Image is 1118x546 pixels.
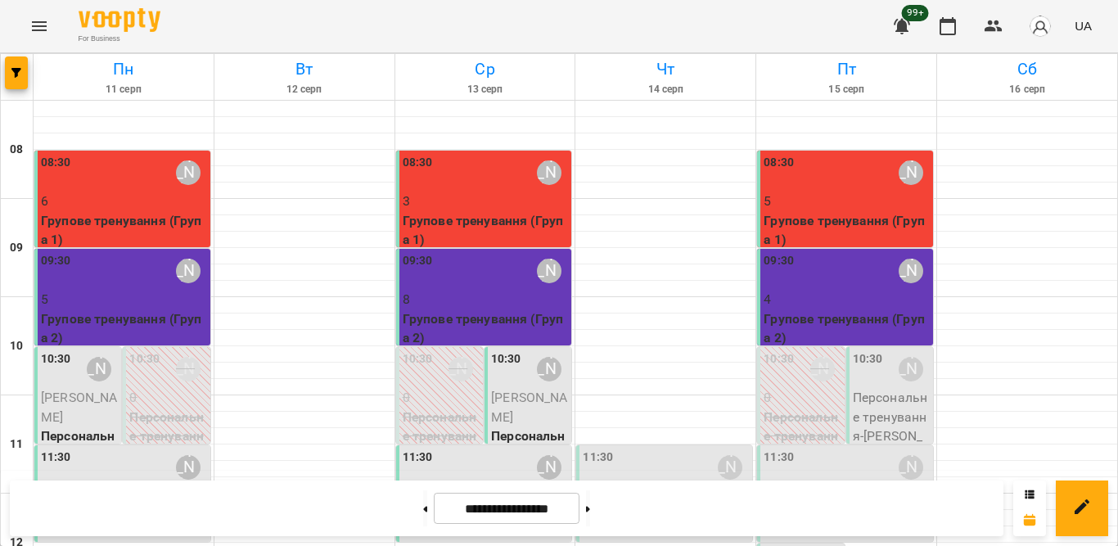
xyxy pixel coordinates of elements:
p: 8 [403,290,569,309]
div: Тетяна Орешко-Кушнір [899,455,923,480]
p: 0 [764,388,841,408]
p: 6 [41,192,207,211]
p: Групове тренування (Група 1) [403,211,569,250]
label: 11:30 [41,449,71,467]
label: 10:30 [853,350,883,368]
label: 10:30 [41,350,71,368]
button: Menu [20,7,59,46]
h6: 12 серп [217,82,392,97]
label: 08:30 [403,154,433,172]
h6: 11 [10,435,23,453]
p: 5 [41,290,207,309]
p: 3 [403,192,569,211]
p: Персональне тренування ([PERSON_NAME]) [403,408,480,485]
h6: Ср [398,56,573,82]
h6: Чт [578,56,753,82]
span: 99+ [902,5,929,21]
div: Тетяна Орешко-Кушнір [176,455,201,480]
img: avatar_s.png [1029,15,1052,38]
div: Тетяна Орешко-Кушнір [87,357,111,381]
p: 0 [129,388,206,408]
label: 10:30 [129,350,160,368]
div: Тетяна Орешко-Кушнір [176,259,201,283]
span: [PERSON_NAME] [41,390,117,425]
div: Тетяна Орешко-Кушнір [899,259,923,283]
div: Тетяна Орешко-Кушнір [537,160,561,185]
div: Тетяна Орешко-Кушнір [899,160,923,185]
label: 10:30 [491,350,521,368]
h6: 09 [10,239,23,257]
p: Персональне тренування [41,426,118,485]
h6: 16 серп [940,82,1115,97]
label: 11:30 [583,449,613,467]
h6: 08 [10,141,23,159]
p: Персональне тренування ([PERSON_NAME]) [129,408,206,485]
span: UA [1075,17,1092,34]
button: UA [1068,11,1098,41]
label: 11:30 [764,449,794,467]
h6: Вт [217,56,392,82]
label: 08:30 [764,154,794,172]
p: Персональне тренування - [PERSON_NAME] [853,388,930,465]
div: Тетяна Орешко-Кушнір [176,160,201,185]
p: 0 [403,388,480,408]
div: Тетяна Орешко-Кушнір [810,357,835,381]
div: Тетяна Орешко-Кушнір [899,357,923,381]
label: 11:30 [403,449,433,467]
p: Групове тренування (Група 2) [41,309,207,348]
p: 5 [764,192,930,211]
h6: 14 серп [578,82,753,97]
img: Voopty Logo [79,8,160,32]
h6: Пн [36,56,211,82]
label: 09:30 [403,252,433,270]
p: 4 [764,290,930,309]
label: 10:30 [403,350,433,368]
h6: 11 серп [36,82,211,97]
label: 09:30 [41,252,71,270]
p: Групове тренування (Група 2) [403,309,569,348]
div: Тетяна Орешко-Кушнір [537,259,561,283]
label: 08:30 [41,154,71,172]
h6: 10 [10,337,23,355]
p: Групове тренування (Група 1) [764,211,930,250]
h6: 13 серп [398,82,573,97]
div: Тетяна Орешко-Кушнір [176,357,201,381]
h6: Сб [940,56,1115,82]
div: Тетяна Орешко-Кушнір [537,455,561,480]
p: Групове тренування (Група 1) [41,211,207,250]
div: Тетяна Орешко-Кушнір [537,357,561,381]
label: 09:30 [764,252,794,270]
span: [PERSON_NAME] [491,390,567,425]
h6: Пт [759,56,934,82]
label: 10:30 [764,350,794,368]
div: Тетяна Орешко-Кушнір [449,357,473,381]
p: Групове тренування (Група 2) [764,309,930,348]
div: Тетяна Орешко-Кушнір [718,455,742,480]
span: For Business [79,34,160,44]
p: Персональне тренування ([PERSON_NAME]) [764,408,841,485]
h6: 15 серп [759,82,934,97]
p: Персональне тренування [491,426,568,485]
